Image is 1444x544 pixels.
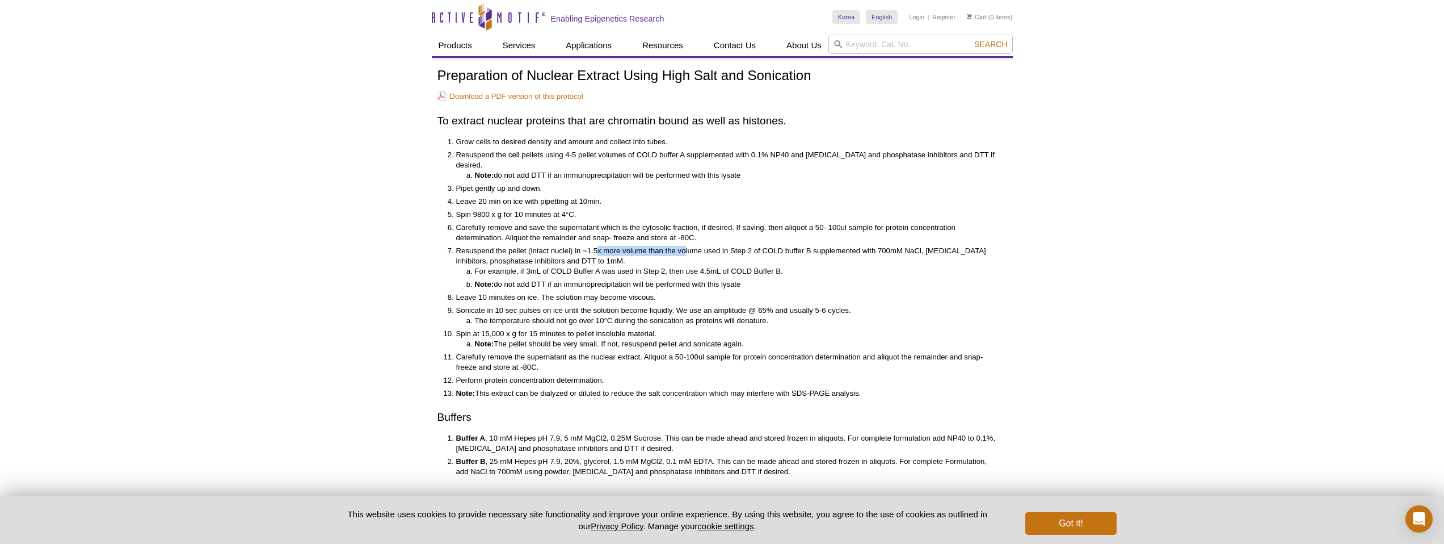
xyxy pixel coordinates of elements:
h2: To extract nuclear proteins that are chromatin bound as well as histones. [437,113,1007,128]
a: Resources [635,35,690,56]
a: English [866,10,898,24]
p: This website uses cookies to provide necessary site functionality and improve your online experie... [328,508,1007,532]
li: Leave 20 min on ice with pipetting at 10min. [456,196,996,207]
a: Products [432,35,479,56]
li: This extract can be dialyzed or diluted to reduce the salt concentration which may interfere with... [456,388,996,399]
a: Applications [559,35,618,56]
li: do not add DTT if an immunoprecipitation will be performed with this lysate [475,279,996,290]
a: Login [909,13,924,21]
li: Resuspend the pellet (intact nuclei) in ~1.5x more volume than the volume used in Step 2 of COLD ... [456,246,996,290]
h2: Buffers [437,409,1007,425]
li: Leave 10 minutes on ice. The solution may become viscous. [456,292,996,303]
li: The pellet should be very small. If not, resuspend pellet and sonicate again. [475,339,996,349]
li: Spin 9800 x g for 10 minutes at 4°C. [456,210,996,220]
strong: Buffer A [456,434,486,442]
li: The temperature should not go over 10°C during the sonication as proteins will denature. [475,316,996,326]
li: For example, if 3mL of COLD Buffer A was used in Step 2, then use 4.5mL of COLD Buffer B. [475,266,996,277]
a: Services [496,35,542,56]
strong: Note: [475,280,494,288]
li: Sonicate in 10 sec pulses on ice until the solution become liquidly. We use an amplitude @ 65% an... [456,306,996,326]
strong: Buffer B [456,457,486,466]
h1: Preparation of Nuclear Extract Using High Salt and Sonication [437,68,1007,85]
button: cookie settings [697,521,753,531]
li: Carefully remove the supernatant as the nuclear extract. Aliquot a 50-100ul sample for protein co... [456,352,996,373]
li: , 25 mM Hepes pH 7.9, 20%, glycerol, 1.5 mM MgCl2, 0.1 mM EDTA. This can be made ahead and stored... [456,457,996,477]
li: , 10 mM Hepes pH 7.9, 5 mM MgCl2, 0.25M Sucrose. This can be made ahead and stored frozen in aliq... [456,433,996,454]
a: About Us [780,35,828,56]
a: Contact Us [707,35,763,56]
h2: Enabling Epigenetics Research [551,14,664,24]
strong: Note: [456,389,475,397]
li: (0 items) [967,10,1013,24]
li: do not add DTT if an immunoprecipitation will be performed with this lysate [475,170,996,181]
li: Spin at 15,000 x g for 15 minutes to pellet insoluble material. [456,329,996,349]
img: Your Cart [967,14,972,19]
li: Resuspend the cell pellets using 4-5 pellet volumes of COLD buffer A supplemented with 0.1% NP40 ... [456,150,996,181]
span: Search [974,40,1007,49]
a: Cart [967,13,987,21]
li: Pipet gently up and down. [456,183,996,194]
a: Register [932,13,955,21]
li: Carefully remove and save the supernatant which is the cytosolic fraction, if desired. If saving,... [456,223,996,243]
strong: Note: [475,340,494,348]
strong: Note: [475,171,494,179]
a: Privacy Policy [591,521,643,531]
li: Grow cells to desired density and amount and collect into tubes. [456,137,996,147]
a: Download a PDF version of this protocol [437,91,583,102]
button: Got it! [1025,512,1116,535]
button: Search [971,39,1011,49]
a: Korea [832,10,860,24]
li: Perform protein concentration determination. [456,375,996,386]
li: | [928,10,929,24]
input: Keyword, Cat. No. [828,35,1013,54]
div: Open Intercom Messenger [1405,505,1433,533]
